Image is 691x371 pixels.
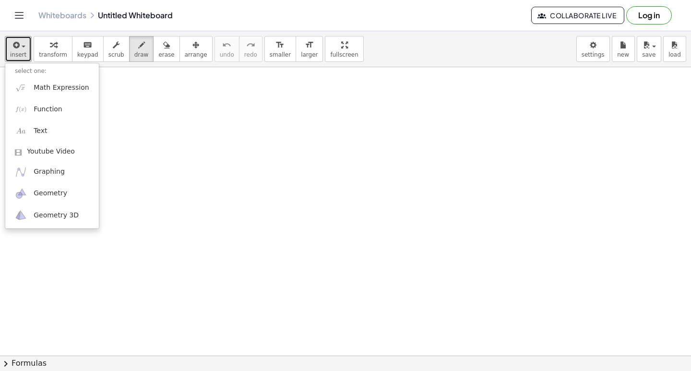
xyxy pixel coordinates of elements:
button: Collaborate Live [531,7,624,24]
a: Geometry 3D [5,204,99,226]
button: insert [5,36,32,62]
span: larger [301,51,318,58]
img: f_x.png [15,103,27,115]
span: redo [244,51,257,58]
span: Geometry 3D [34,211,79,220]
img: Aa.png [15,125,27,137]
a: Youtube Video [5,142,99,161]
span: fullscreen [330,51,358,58]
span: Math Expression [34,83,89,93]
button: erase [153,36,179,62]
a: Whiteboards [38,11,86,20]
img: sqrt_x.png [15,82,27,94]
button: redoredo [239,36,262,62]
button: save [637,36,661,62]
i: keyboard [83,39,92,51]
span: draw [134,51,149,58]
span: Youtube Video [27,147,75,156]
button: settings [576,36,610,62]
button: fullscreen [325,36,363,62]
span: keypad [77,51,98,58]
button: format_sizelarger [296,36,323,62]
span: Geometry [34,189,67,198]
img: ggb-3d.svg [15,209,27,221]
button: Toggle navigation [12,8,27,23]
span: load [668,51,681,58]
a: Math Expression [5,77,99,98]
button: arrange [179,36,213,62]
button: keyboardkeypad [72,36,104,62]
a: Geometry [5,183,99,204]
button: Log in [626,6,672,24]
button: new [612,36,635,62]
span: save [642,51,655,58]
span: erase [158,51,174,58]
a: Graphing [5,161,99,183]
span: Text [34,126,47,136]
span: Collaborate Live [539,11,616,20]
span: Function [34,105,62,114]
i: format_size [305,39,314,51]
span: smaller [270,51,291,58]
i: redo [246,39,255,51]
span: Graphing [34,167,65,177]
i: undo [222,39,231,51]
span: undo [220,51,234,58]
img: ggb-graphing.svg [15,166,27,178]
button: transform [34,36,72,62]
span: new [617,51,629,58]
img: ggb-geometry.svg [15,188,27,200]
i: format_size [275,39,285,51]
span: transform [39,51,67,58]
span: scrub [108,51,124,58]
button: undoundo [214,36,239,62]
a: Function [5,98,99,120]
li: select one: [5,66,99,77]
span: settings [582,51,605,58]
button: load [663,36,686,62]
a: Text [5,120,99,142]
span: insert [10,51,26,58]
span: arrange [185,51,207,58]
button: scrub [103,36,130,62]
button: format_sizesmaller [264,36,296,62]
button: draw [129,36,154,62]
